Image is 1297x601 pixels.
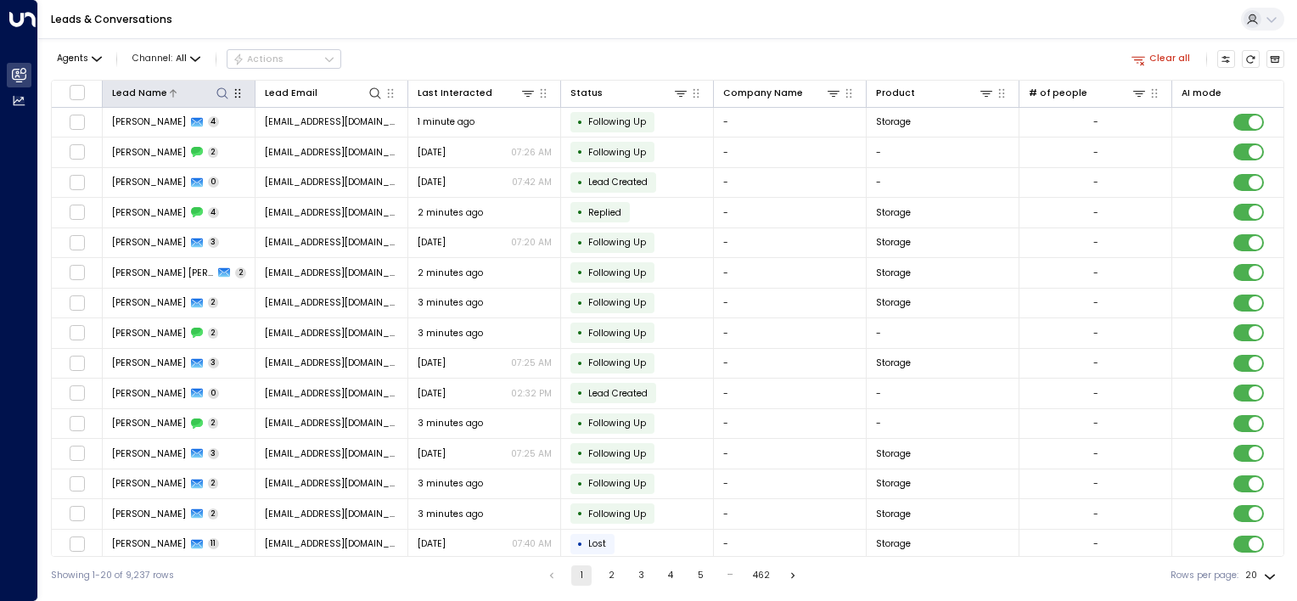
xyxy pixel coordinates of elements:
[69,114,85,130] span: Toggle select row
[227,49,341,70] div: Button group with a nested menu
[876,236,911,249] span: Storage
[69,446,85,462] span: Toggle select row
[660,565,681,586] button: Go to page 4
[867,168,1019,198] td: -
[265,447,399,460] span: salmamudhir@hotmail.co.uk
[208,388,220,399] span: 0
[714,379,867,408] td: -
[570,85,689,101] div: Status
[783,565,803,586] button: Go to next page
[714,469,867,499] td: -
[418,508,483,520] span: 3 minutes ago
[714,258,867,288] td: -
[690,565,710,586] button: Go to page 5
[265,86,317,101] div: Lead Email
[588,508,646,520] span: Following Up
[714,349,867,379] td: -
[208,328,219,339] span: 2
[112,267,214,279] span: Rogan Simpson
[1171,569,1238,582] label: Rows per page:
[1126,50,1196,68] button: Clear all
[112,206,186,219] span: Julie Bradshaw
[265,477,399,490] span: songwritingelephants@gmail.com
[511,357,552,369] p: 07:25 AM
[876,115,911,128] span: Storage
[1093,296,1098,309] div: -
[588,236,646,249] span: Following Up
[714,409,867,439] td: -
[208,478,219,489] span: 2
[418,447,446,460] span: Aug 23, 2025
[588,115,646,128] span: Following Up
[714,198,867,227] td: -
[1093,417,1098,430] div: -
[265,267,399,279] span: sizifiw@gmail.com
[112,236,186,249] span: Julie Bradshaw
[588,327,646,340] span: Following Up
[876,86,915,101] div: Product
[418,206,483,219] span: 2 minutes ago
[69,144,85,160] span: Toggle select row
[876,296,911,309] span: Storage
[265,146,399,159] span: Sohailimran75@yahoo.co.uk
[511,146,552,159] p: 07:26 AM
[69,536,85,552] span: Toggle select row
[418,85,536,101] div: Last Interacted
[1093,146,1098,159] div: -
[1093,327,1098,340] div: -
[1217,50,1236,69] button: Customize
[876,206,911,219] span: Storage
[577,292,583,314] div: •
[265,115,399,128] span: Sohailimran75@yahoo.co.uk
[69,475,85,491] span: Toggle select row
[112,115,186,128] span: Sohail Imran
[265,537,399,550] span: brian001ndoz@gmail.com
[714,530,867,559] td: -
[588,267,646,279] span: Following Up
[227,49,341,70] button: Actions
[1093,508,1098,520] div: -
[265,236,399,249] span: podbod1@gmail.com
[1093,477,1098,490] div: -
[1245,565,1279,586] div: 20
[714,108,867,138] td: -
[233,53,284,65] div: Actions
[69,265,85,281] span: Toggle select row
[1093,447,1098,460] div: -
[418,296,483,309] span: 3 minutes ago
[750,565,773,586] button: Go to page 462
[577,141,583,163] div: •
[112,537,186,550] span: Brian Ngugi
[208,116,220,127] span: 4
[511,236,552,249] p: 07:20 AM
[1093,537,1098,550] div: -
[1182,86,1221,101] div: AI mode
[1093,267,1098,279] div: -
[714,499,867,529] td: -
[571,565,592,586] button: page 1
[867,409,1019,439] td: -
[51,569,174,582] div: Showing 1-20 of 9,237 rows
[112,508,186,520] span: Brian Ngugi
[418,357,446,369] span: Aug 23, 2025
[588,357,646,369] span: Following Up
[588,417,646,430] span: Following Up
[112,447,186,460] span: Salma Mudhir
[541,565,804,586] nav: pagination navigation
[577,111,583,133] div: •
[51,50,106,68] button: Agents
[714,228,867,258] td: -
[512,537,552,550] p: 07:40 AM
[112,296,186,309] span: Carissa Logan
[112,387,186,400] span: Steven Shaw
[577,473,583,495] div: •
[69,415,85,431] span: Toggle select row
[69,355,85,371] span: Toggle select row
[577,232,583,254] div: •
[69,84,85,100] span: Toggle select all
[1093,357,1098,369] div: -
[235,267,246,278] span: 2
[577,382,583,404] div: •
[69,205,85,221] span: Toggle select row
[511,447,552,460] p: 07:25 AM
